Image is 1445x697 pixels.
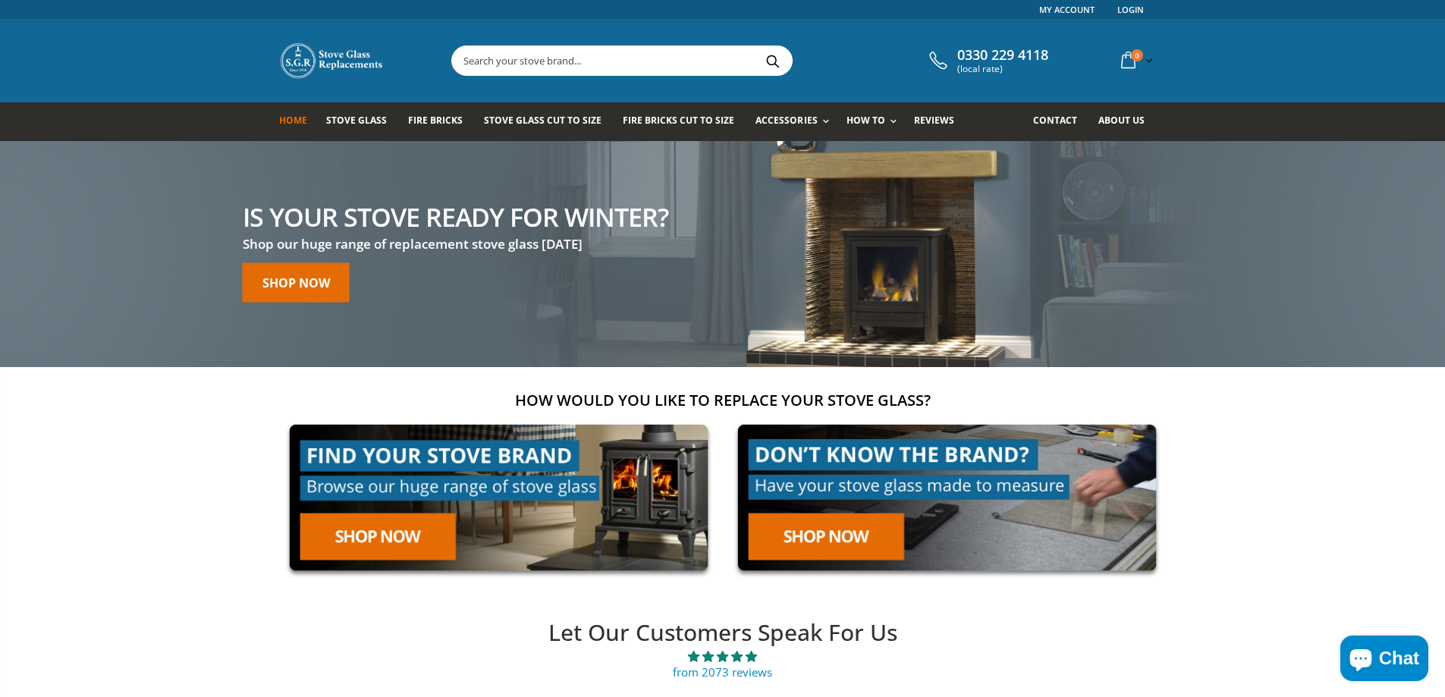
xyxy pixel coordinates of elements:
a: How To [847,102,904,141]
h2: Is your stove ready for winter? [243,203,668,229]
a: from 2073 reviews [673,664,772,680]
span: Reviews [914,114,954,127]
span: About us [1098,114,1145,127]
span: Fire Bricks [408,114,463,127]
img: Stove Glass Replacement [279,42,385,80]
a: Reviews [914,102,966,141]
a: Contact [1033,102,1088,141]
span: Fire Bricks Cut To Size [623,114,734,127]
a: Fire Bricks Cut To Size [623,102,746,141]
img: made-to-measure-cta_2cd95ceb-d519-4648-b0cf-d2d338fdf11f.jpg [727,414,1167,582]
a: Fire Bricks [408,102,474,141]
h2: Let Our Customers Speak For Us [274,617,1172,648]
img: find-your-brand-cta_9b334d5d-5c94-48ed-825f-d7972bbdebd0.jpg [279,414,718,582]
a: Accessories [755,102,836,141]
span: Accessories [755,114,817,127]
span: Stove Glass Cut To Size [484,114,602,127]
span: How To [847,114,885,127]
a: 4.89 stars from 2073 reviews [274,648,1172,680]
h3: Shop our huge range of replacement stove glass [DATE] [243,235,668,253]
a: Shop now [243,262,350,302]
a: Home [279,102,319,141]
span: 4.89 stars [274,648,1172,664]
a: 0330 229 4118 (local rate) [925,47,1048,74]
span: Stove Glass [326,114,387,127]
span: Home [279,114,307,127]
button: Search [756,46,790,75]
a: Stove Glass [326,102,398,141]
span: Contact [1033,114,1077,127]
input: Search your stove brand... [452,46,962,75]
a: About us [1098,102,1156,141]
span: (local rate) [957,64,1048,74]
inbox-online-store-chat: Shopify online store chat [1336,636,1433,685]
h2: How would you like to replace your stove glass? [279,390,1167,410]
a: Stove Glass Cut To Size [484,102,613,141]
span: 0 [1131,49,1143,61]
a: 0 [1115,46,1156,75]
span: 0330 229 4118 [957,47,1048,64]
